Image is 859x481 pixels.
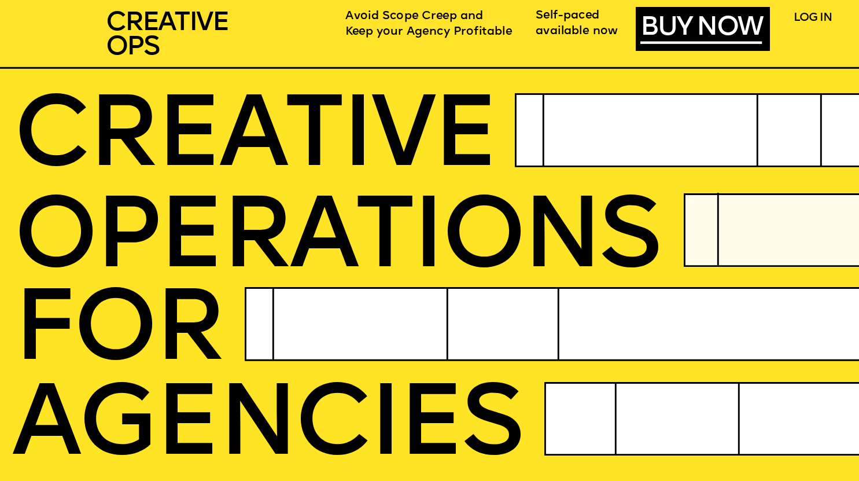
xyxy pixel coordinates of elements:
[536,24,618,37] span: available now
[345,10,483,23] span: Avoid Scope Creep and
[345,25,513,38] span: Keep your Agency Profitable
[13,284,222,384] span: FOR
[794,12,831,24] a: LOG IN
[640,14,762,44] a: BUY NOW
[106,10,228,61] span: CREATIVE OPS
[12,379,522,479] span: AGENCIES
[13,90,496,190] span: CREATIVE
[536,9,599,22] span: Self-paced
[13,190,659,291] span: OPERatioNS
